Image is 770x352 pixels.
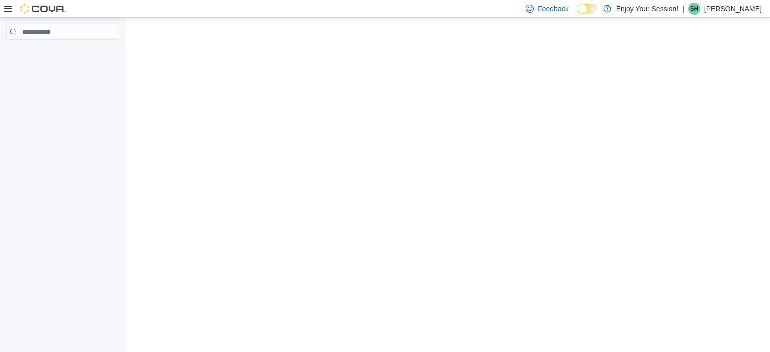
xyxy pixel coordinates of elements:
[690,3,699,15] span: SH
[688,3,700,15] div: Sue Hachey
[538,4,568,14] span: Feedback
[682,3,684,15] p: |
[6,42,118,66] nav: Complex example
[577,4,598,14] input: Dark Mode
[20,4,65,14] img: Cova
[616,3,679,15] p: Enjoy Your Session!
[704,3,762,15] p: [PERSON_NAME]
